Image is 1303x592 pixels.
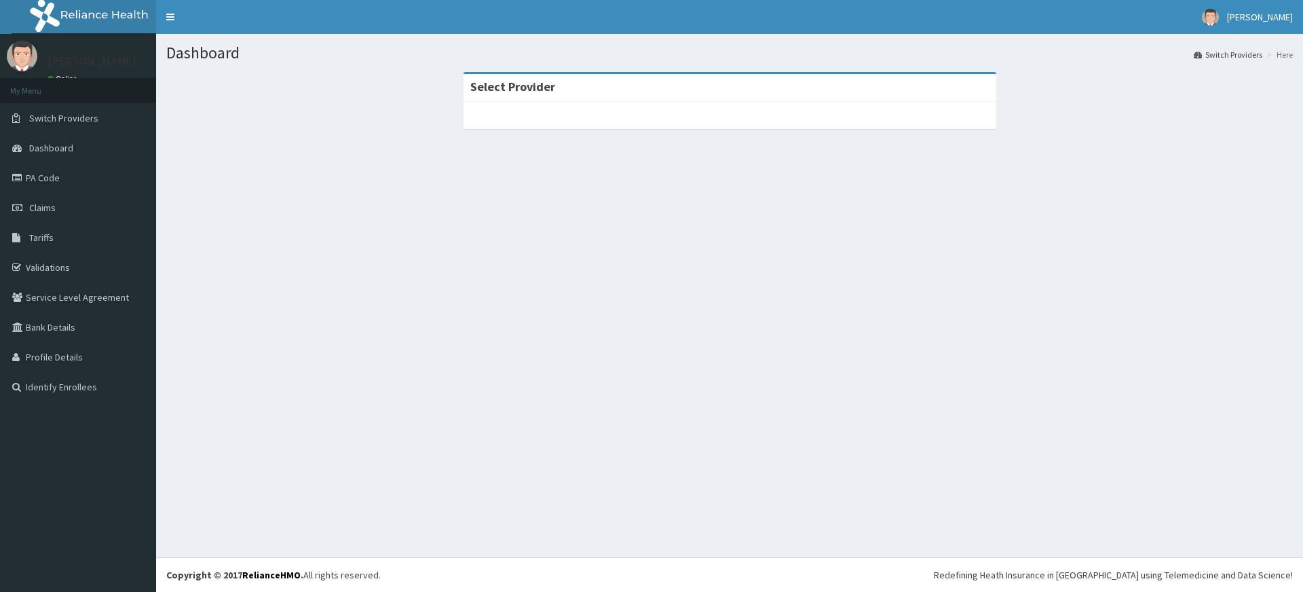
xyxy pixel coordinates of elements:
[166,44,1293,62] h1: Dashboard
[29,142,73,154] span: Dashboard
[29,202,56,214] span: Claims
[7,41,37,71] img: User Image
[1264,49,1293,60] li: Here
[1227,11,1293,23] span: [PERSON_NAME]
[934,568,1293,582] div: Redefining Heath Insurance in [GEOGRAPHIC_DATA] using Telemedicine and Data Science!
[29,112,98,124] span: Switch Providers
[48,55,136,67] p: [PERSON_NAME]
[156,557,1303,592] footer: All rights reserved.
[29,232,54,244] span: Tariffs
[470,79,555,94] strong: Select Provider
[1194,49,1262,60] a: Switch Providers
[166,569,303,581] strong: Copyright © 2017 .
[1202,9,1219,26] img: User Image
[242,569,301,581] a: RelianceHMO
[48,74,80,84] a: Online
